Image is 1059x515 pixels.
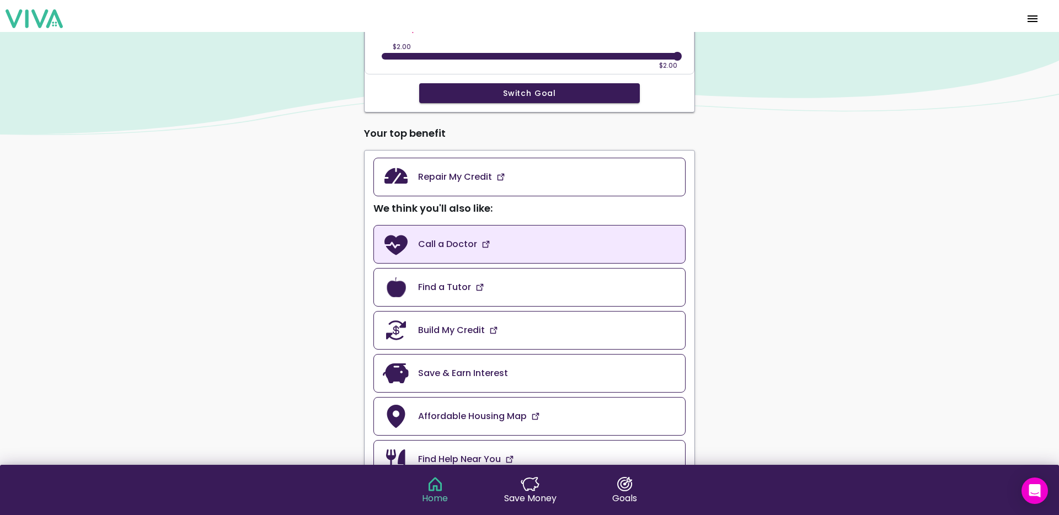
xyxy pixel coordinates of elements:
[373,158,686,196] a: Repair My Credit
[373,354,686,393] a: Save & Earn Interest
[505,455,514,464] img: amenity
[504,477,557,505] a: singleWord.saveMoneySave Money
[659,61,677,70] span: $2.00
[383,164,409,190] img: amenity
[373,440,686,479] a: Find Help Near You
[373,268,686,307] a: Find a Tutor
[612,477,637,505] a: singleWord.goalsGoals
[383,403,409,430] img: amenity
[383,231,409,257] img: amenity
[373,83,686,103] a: Switch Goal
[418,453,501,466] ion-text: Find Help Near You
[531,412,540,421] img: amenity
[422,477,448,505] a: singleWord.homeHome
[418,410,527,423] ion-text: Affordable Housing Map
[373,397,686,436] a: Affordable Housing Map
[612,491,637,505] ion-text: Goals
[383,317,409,344] img: amenity
[373,201,493,215] ion-text: We think you'll also like :
[616,477,634,491] img: singleWord.goals
[418,238,477,251] ion-text: Call a Doctor
[364,126,695,141] p: Your top benefit
[521,477,539,491] img: singleWord.saveMoney
[482,240,490,249] img: amenity
[475,283,484,292] img: amenity
[383,274,409,301] img: amenity
[496,173,505,181] img: amenity
[373,225,686,264] a: Call a Doctor
[1021,478,1048,504] div: Open Intercom Messenger
[383,446,409,473] img: amenity
[504,491,557,505] ion-text: Save Money
[418,367,508,380] ion-text: Save & Earn Interest
[393,42,411,51] span: $2.00
[503,89,556,97] ion-text: Switch Goal
[418,324,485,337] ion-text: Build My Credit
[489,326,498,335] img: amenity
[418,170,492,184] ion-text: Repair My Credit
[426,477,445,491] img: singleWord.home
[383,360,409,387] img: amenity
[373,311,686,350] a: Build My Credit
[422,491,448,505] ion-text: Home
[418,281,471,294] ion-text: Find a Tutor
